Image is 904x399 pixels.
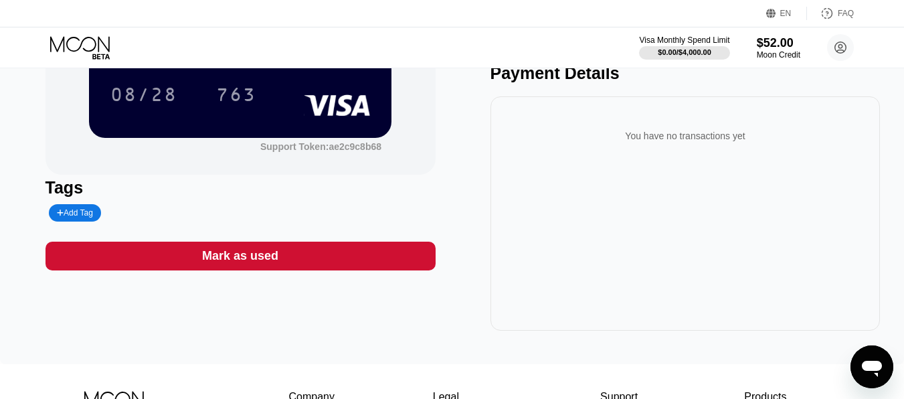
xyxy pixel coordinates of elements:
[757,36,800,50] div: $52.00
[639,35,729,45] div: Visa Monthly Spend Limit
[807,7,854,20] div: FAQ
[757,50,800,60] div: Moon Credit
[216,86,256,107] div: 763
[260,141,381,152] div: Support Token:ae2c9c8b68
[780,9,792,18] div: EN
[501,117,870,155] div: You have no transactions yet
[46,242,436,270] div: Mark as used
[757,36,800,60] div: $52.00Moon Credit
[49,204,101,222] div: Add Tag
[110,86,177,107] div: 08/28
[206,78,266,111] div: 763
[850,345,893,388] iframe: Button to launch messaging window, conversation in progress
[100,78,187,111] div: 08/28
[202,248,278,264] div: Mark as used
[260,141,381,152] div: Support Token: ae2c9c8b68
[490,64,881,83] div: Payment Details
[766,7,807,20] div: EN
[57,208,93,218] div: Add Tag
[658,48,711,56] div: $0.00 / $4,000.00
[639,35,729,60] div: Visa Monthly Spend Limit$0.00/$4,000.00
[838,9,854,18] div: FAQ
[46,178,436,197] div: Tags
